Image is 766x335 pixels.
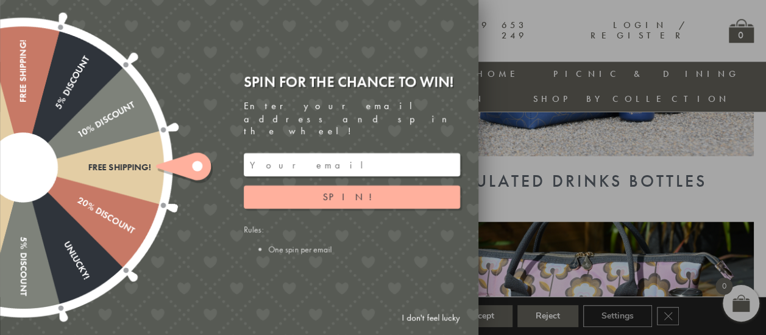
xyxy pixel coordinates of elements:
div: 20% Discount [20,163,136,236]
input: Your email [244,153,460,176]
div: Free shipping! [23,162,151,173]
div: Unlucky! [18,165,91,281]
div: 5% Discount [18,168,28,296]
div: Rules: [244,224,460,254]
div: Enter your email address and spin the wheel! [244,100,460,138]
div: Free shipping! [18,40,28,168]
a: I don't feel lucky [395,306,466,329]
div: 5% Discount [18,54,91,170]
div: Spin for the chance to win! [244,72,460,91]
span: Spin! [323,190,381,203]
li: One spin per email [268,243,460,254]
div: 10% Discount [20,99,136,172]
button: Spin! [244,186,460,209]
